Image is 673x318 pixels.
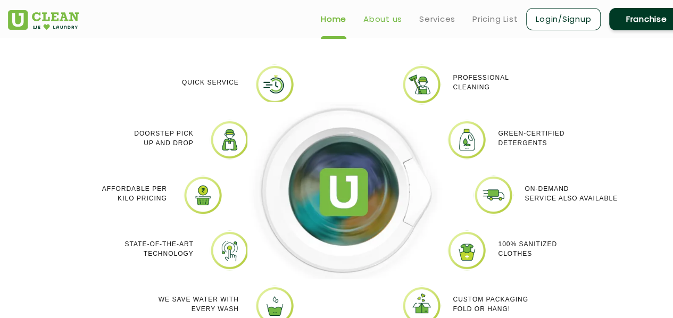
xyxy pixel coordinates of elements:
p: State-of-the-art Technology [124,239,193,258]
p: Affordable per kilo pricing [102,183,167,203]
p: Green-Certified Detergents [498,128,564,147]
p: We Save Water with every wash [159,294,239,313]
a: Pricing List [472,13,518,26]
a: Services [419,13,455,26]
a: Login/Signup [526,8,601,30]
img: Online dry cleaning services [210,120,250,160]
img: Dry cleaners near me [247,102,444,279]
img: laundry pick and drop services [183,175,223,215]
img: Laundry [473,175,513,215]
a: About us [363,13,402,26]
a: Home [321,13,346,26]
img: laundry near me [447,120,487,160]
p: On-demand service also available [525,183,618,203]
p: 100% Sanitized Clothes [498,239,557,258]
p: Professional cleaning [453,73,509,92]
img: UClean Laundry and Dry Cleaning [8,10,79,30]
p: Custom packaging Fold or Hang! [453,294,528,313]
p: Quick Service [182,78,239,87]
img: Laundry shop near me [210,230,250,270]
img: PROFESSIONAL_CLEANING_11zon.webp [402,64,442,104]
p: Doorstep Pick up and Drop [134,128,193,147]
img: Uclean laundry [447,230,487,270]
